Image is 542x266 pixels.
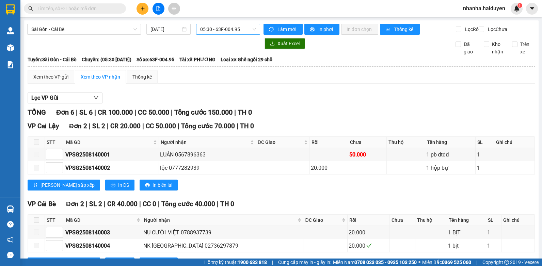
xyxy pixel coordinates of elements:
span: TỔNG [28,108,46,116]
span: down [93,95,99,100]
span: [PERSON_NAME] sắp xếp [41,181,95,189]
span: Thống kê [394,26,414,33]
span: | [217,200,219,208]
th: SL [476,137,494,148]
span: CC 0 [143,200,156,208]
span: Lọc Chưa [485,26,508,33]
th: STT [45,215,64,226]
div: Xem theo VP nhận [81,73,120,81]
span: Đơn 6 [56,108,74,116]
span: question-circle [7,221,14,228]
div: 1 hộp bự [426,164,475,172]
div: Thống kê [132,73,152,81]
sup: 1 [517,3,522,8]
button: syncLàm mới [264,24,303,35]
div: 1 [487,228,500,237]
span: Kho nhận [489,40,507,55]
span: | [104,200,106,208]
span: | [237,122,238,130]
img: warehouse-icon [7,44,14,51]
span: Hỗ trợ kỹ thuật: [204,259,267,266]
span: printer [310,27,316,32]
td: VPSG2508140001 [64,148,159,161]
div: VPSG2508140004 [65,242,141,250]
span: TH 0 [238,108,252,116]
span: | [476,259,477,266]
th: STT [45,137,64,148]
div: LUÂN 0567896363 [160,150,255,159]
span: notification [7,236,14,243]
span: copyright [504,260,509,265]
th: Rồi [310,137,348,148]
span: sort-ascending [33,183,38,188]
span: | [107,122,109,130]
div: 1 [477,164,493,172]
span: | [134,108,136,116]
div: 20.000 [349,242,388,250]
span: VP Cai Lậy [28,122,59,130]
span: CR 100.000 [98,108,133,116]
span: SL 2 [92,122,105,130]
span: plus [140,6,145,11]
strong: 1900 633 818 [238,260,267,265]
button: printerIn DS [105,180,134,190]
button: sort-ascending[PERSON_NAME] sắp xếp [28,180,100,190]
span: Cung cấp máy in - giấy in: [278,259,331,266]
div: VPSG2508140003 [65,228,141,237]
span: 1 [519,3,521,8]
th: Rồi [348,215,390,226]
span: download [270,41,275,47]
div: VPSG2508140001 [65,150,158,159]
span: Loại xe: Ghế ngồi 29 chỗ [221,56,272,63]
b: Tuyến: Sài Gòn - Cái Bè [28,57,77,62]
span: In phơi [318,26,334,33]
span: CC 50.000 [138,108,169,116]
div: 1 pb đtdđ [426,150,475,159]
span: printer [145,183,150,188]
button: Lọc VP Gửi [28,93,102,103]
span: Chuyến: (05:30 [DATE]) [82,56,131,63]
th: Chưa [390,215,415,226]
th: SL [486,215,501,226]
th: Thu hộ [387,137,425,148]
div: 50.000 [349,150,385,159]
span: In DS [118,181,129,189]
div: lộc 0777282939 [160,164,255,172]
span: Số xe: 63F-004.95 [137,56,174,63]
button: downloadXuất Excel [265,38,305,49]
span: check [366,243,372,248]
span: TH 0 [240,122,254,130]
span: Người nhận [144,216,297,224]
span: Lọc Rồi [462,26,481,33]
div: 1 BỊT [448,228,485,237]
span: printer [111,183,115,188]
span: Mã GD [66,216,135,224]
div: 1 [477,150,493,159]
span: | [178,122,179,130]
th: Tên hàng [447,215,487,226]
input: Tìm tên, số ĐT hoặc mã đơn [37,5,118,12]
th: Ghi chú [501,215,535,226]
button: aim [168,3,180,15]
span: | [89,122,91,130]
span: | [272,259,273,266]
span: Miền Bắc [422,259,471,266]
span: Miền Nam [333,259,417,266]
span: sync [269,27,275,32]
span: Xuất Excel [277,40,300,47]
th: Tên hàng [425,137,476,148]
span: SL 6 [79,108,93,116]
span: Người nhận [161,138,249,146]
div: NỤ CƯỜI VIỆT 0788937739 [143,228,302,237]
span: caret-down [529,5,535,12]
button: printerIn phơi [304,24,339,35]
span: Đơn 2 [69,122,87,130]
div: 20.000 [349,228,388,237]
span: | [94,108,96,116]
span: nhanha.haiduyen [458,4,511,13]
button: printerIn biên lai [140,180,178,190]
span: ⚪️ [418,261,420,264]
div: VPSG2508140002 [65,164,158,172]
button: In đơn chọn [341,24,378,35]
span: Tổng cước 40.000 [161,200,215,208]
